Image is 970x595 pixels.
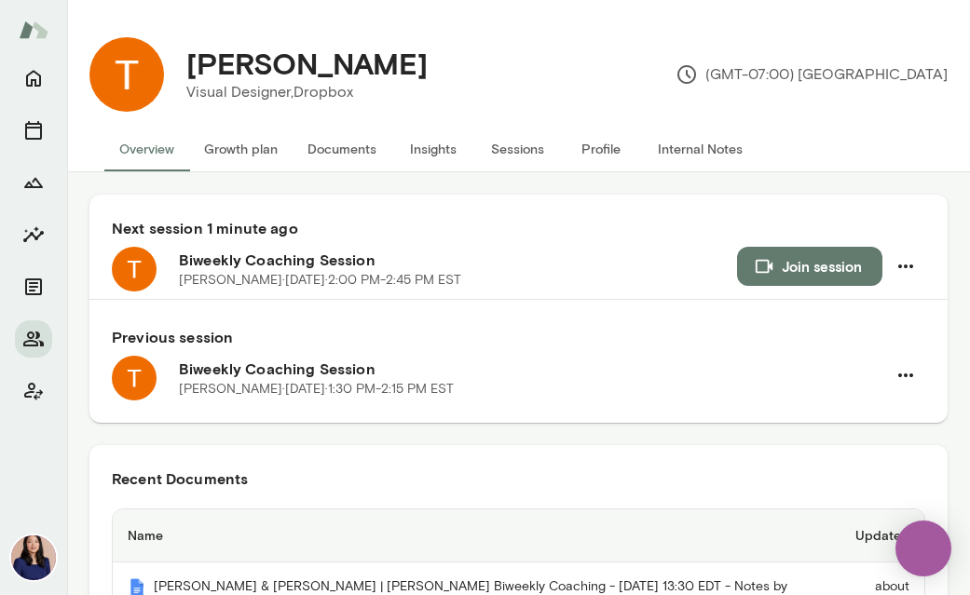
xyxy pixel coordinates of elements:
[186,46,428,81] h4: [PERSON_NAME]
[89,37,164,112] img: Theresa Ma
[186,81,428,103] p: Visual Designer, Dropbox
[179,380,454,399] p: [PERSON_NAME] · [DATE] · 1:30 PM-2:15 PM EST
[15,268,52,305] button: Documents
[559,127,643,171] button: Profile
[112,467,925,490] h6: Recent Documents
[15,112,52,149] button: Sessions
[104,127,189,171] button: Overview
[189,127,293,171] button: Growth plan
[179,358,886,380] h6: Biweekly Coaching Session
[643,127,758,171] button: Internal Notes
[19,12,48,47] img: Mento
[475,127,559,171] button: Sessions
[112,326,925,348] h6: Previous session
[15,320,52,358] button: Members
[179,249,737,271] h6: Biweekly Coaching Session
[15,60,52,97] button: Home
[11,535,56,580] img: Leah Kim
[676,63,948,86] p: (GMT-07:00) [GEOGRAPHIC_DATA]
[737,247,882,286] button: Join session
[820,509,924,562] th: Updated
[179,271,461,290] p: [PERSON_NAME] · [DATE] · 2:00 PM-2:45 PM EST
[112,217,925,239] h6: Next session 1 minute ago
[293,127,391,171] button: Documents
[15,372,52,410] button: Client app
[113,509,820,562] th: Name
[391,127,475,171] button: Insights
[15,216,52,253] button: Insights
[15,164,52,201] button: Growth Plan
